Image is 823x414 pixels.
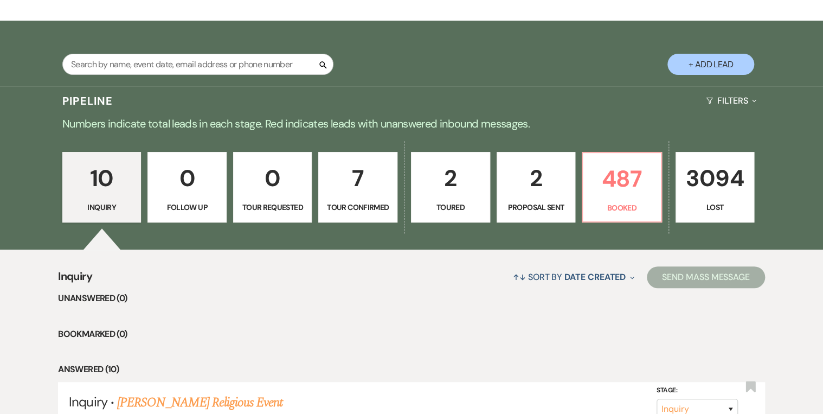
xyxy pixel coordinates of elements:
label: Stage: [657,385,738,397]
p: 2 [504,160,569,196]
p: 3094 [683,160,748,196]
a: [PERSON_NAME] Religious Event [117,393,282,412]
a: 10Inquiry [62,152,142,222]
span: Inquiry [58,268,92,291]
a: 3094Lost [676,152,755,222]
span: Date Created [564,271,626,283]
p: Proposal Sent [504,201,569,213]
p: 0 [155,160,220,196]
a: 487Booked [582,152,662,222]
a: 0Follow Up [147,152,227,222]
p: 2 [418,160,483,196]
p: 0 [240,160,305,196]
a: 2Toured [411,152,490,222]
p: Follow Up [155,201,220,213]
button: + Add Lead [667,54,754,75]
button: Send Mass Message [647,266,765,288]
span: Inquiry [69,393,107,410]
span: ↑↓ [513,271,526,283]
p: Numbers indicate total leads in each stage. Red indicates leads with unanswered inbound messages. [21,115,802,132]
li: Unanswered (0) [58,291,764,305]
p: Inquiry [69,201,134,213]
a: 0Tour Requested [233,152,312,222]
li: Answered (10) [58,362,764,377]
input: Search by name, event date, email address or phone number [62,54,333,75]
li: Bookmarked (0) [58,327,764,341]
p: Booked [589,202,654,214]
h3: Pipeline [62,93,113,109]
a: 2Proposal Sent [497,152,576,222]
a: 7Tour Confirmed [318,152,397,222]
p: Tour Confirmed [325,201,390,213]
button: Filters [702,86,761,115]
p: 10 [69,160,134,196]
p: Toured [418,201,483,213]
p: Lost [683,201,748,213]
p: 7 [325,160,390,196]
p: Tour Requested [240,201,305,213]
button: Sort By Date Created [509,263,639,291]
p: 487 [589,161,654,197]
